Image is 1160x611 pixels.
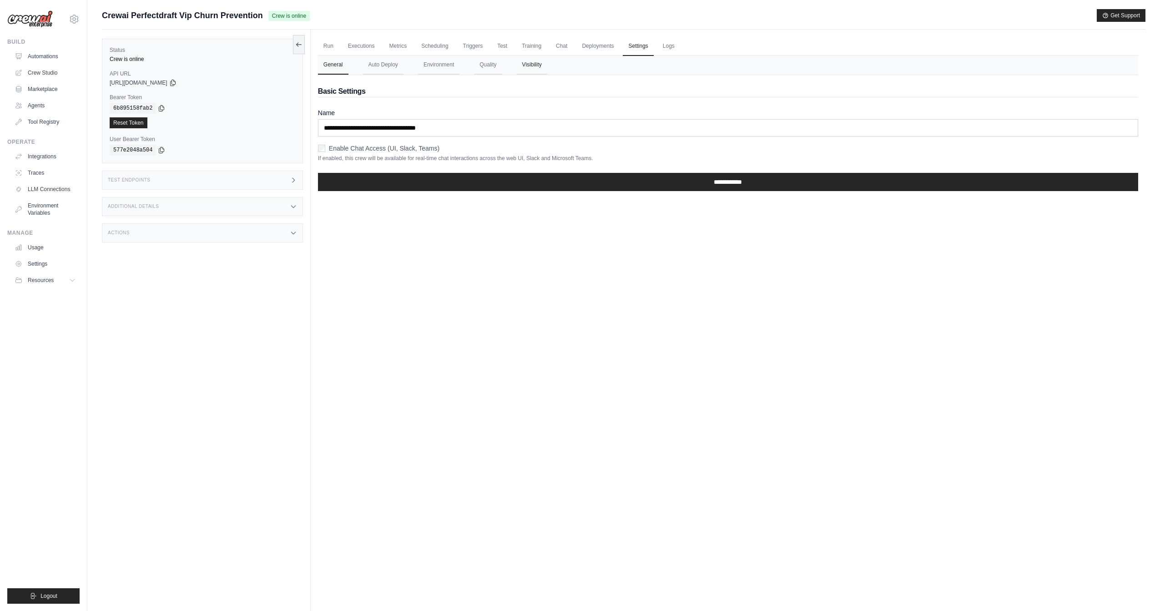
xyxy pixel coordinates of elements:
label: Name [318,108,1138,117]
a: Integrations [11,149,80,164]
a: Automations [11,49,80,64]
a: Traces [11,166,80,180]
span: [URL][DOMAIN_NAME] [110,79,167,86]
a: Run [318,37,339,56]
span: Crewai Perfectdraft Vip Churn Prevention [102,9,263,22]
label: Status [110,46,295,54]
button: Auto Deploy [363,56,403,75]
a: Scheduling [416,37,454,56]
code: 577e2048a504 [110,145,156,156]
a: Reset Token [110,117,147,128]
div: Crew is online [110,56,295,63]
span: Logout [40,592,57,600]
a: Deployments [576,37,619,56]
button: Logout [7,588,80,604]
h2: Basic Settings [318,86,1138,97]
label: Bearer Token [110,94,295,101]
a: Executions [343,37,380,56]
a: Test [492,37,513,56]
a: Training [516,37,547,56]
h3: Actions [108,230,130,236]
a: Settings [623,37,653,56]
button: Get Support [1097,9,1145,22]
label: API URL [110,70,295,77]
a: Environment Variables [11,198,80,220]
button: Visibility [517,56,547,75]
span: Resources [28,277,54,284]
button: General [318,56,348,75]
a: Chat [550,37,573,56]
h3: Additional Details [108,204,159,209]
a: Settings [11,257,80,271]
p: If enabled, this crew will be available for real-time chat interactions across the web UI, Slack ... [318,155,1138,162]
code: 6b895158fab2 [110,103,156,114]
label: Enable Chat Access (UI, Slack, Teams) [329,144,439,153]
a: Tool Registry [11,115,80,129]
div: Operate [7,138,80,146]
button: Quality [474,56,502,75]
h3: Test Endpoints [108,177,151,183]
button: Resources [11,273,80,288]
div: Manage [7,229,80,237]
a: Usage [11,240,80,255]
label: User Bearer Token [110,136,295,143]
a: LLM Connections [11,182,80,197]
a: Marketplace [11,82,80,96]
a: Crew Studio [11,66,80,80]
nav: Tabs [318,56,1138,75]
img: Logo [7,10,53,28]
a: Logs [657,37,680,56]
button: Environment [418,56,459,75]
span: Crew is online [268,11,310,21]
a: Metrics [384,37,413,56]
div: Build [7,38,80,45]
a: Triggers [458,37,489,56]
a: Agents [11,98,80,113]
